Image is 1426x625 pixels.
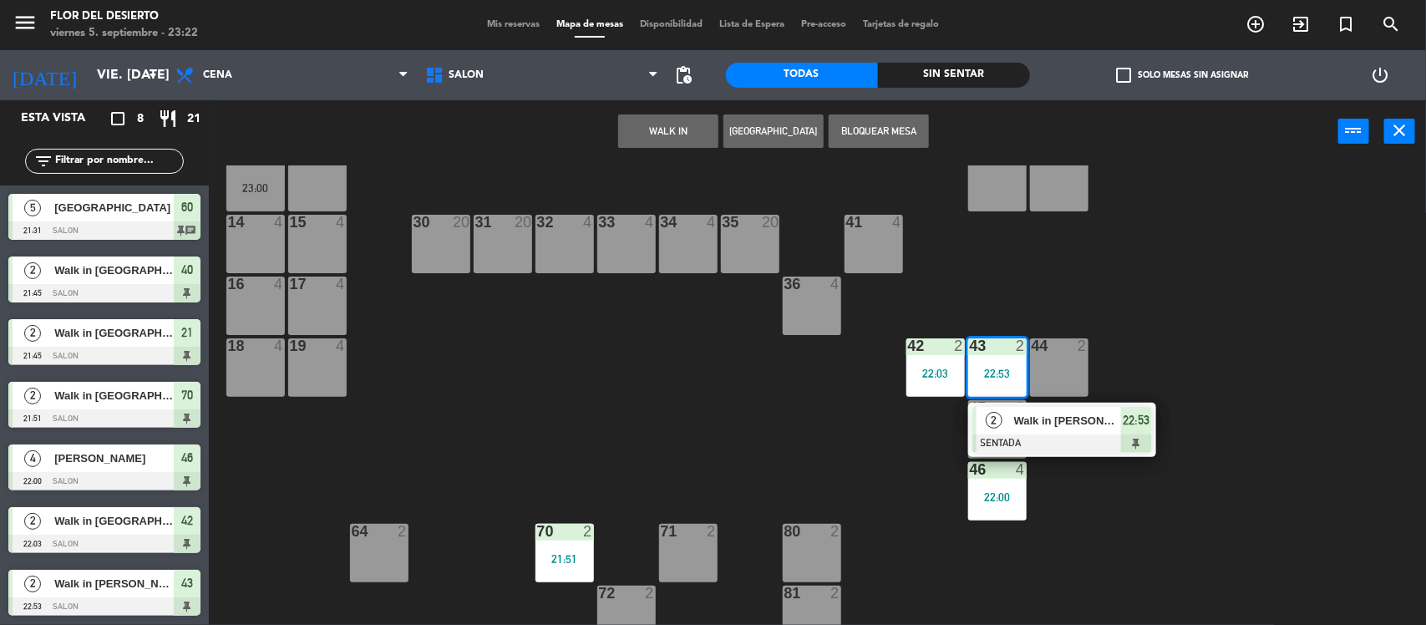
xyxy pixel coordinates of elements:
[793,20,855,29] span: Pre-acceso
[24,576,41,592] span: 2
[1016,400,1026,415] div: 2
[784,586,785,601] div: 81
[274,153,284,168] div: 2
[968,368,1027,379] div: 22:53
[108,109,128,129] i: crop_square
[970,400,971,415] div: 45
[181,197,193,217] span: 60
[203,69,232,81] span: Cena
[336,277,346,292] div: 4
[336,215,346,230] div: 4
[1381,14,1401,34] i: search
[970,462,971,477] div: 46
[336,338,346,353] div: 4
[228,338,229,353] div: 18
[583,215,593,230] div: 4
[784,277,785,292] div: 36
[24,200,41,216] span: 5
[855,20,947,29] span: Tarjetas de regalo
[54,512,174,530] span: Walk in [GEOGRAPHIC_DATA]
[1291,14,1311,34] i: exit_to_app
[24,513,41,530] span: 2
[228,153,229,168] div: 12
[711,20,793,29] span: Lista de Espera
[290,338,291,353] div: 19
[181,323,193,343] span: 21
[181,511,193,531] span: 42
[33,151,53,171] i: filter_list
[290,277,291,292] div: 17
[1016,153,1026,168] div: 4
[515,215,531,230] div: 20
[274,215,284,230] div: 4
[8,109,120,129] div: Esta vista
[479,20,548,29] span: Mis reservas
[707,524,717,539] div: 2
[13,10,38,35] i: menu
[181,385,193,405] span: 70
[762,215,779,230] div: 20
[228,215,229,230] div: 14
[1116,68,1248,83] label: Solo mesas sin asignar
[274,338,284,353] div: 4
[830,277,840,292] div: 4
[970,153,971,168] div: 51
[50,25,198,42] div: viernes 5. septiembre - 23:22
[1116,68,1131,83] span: check_box_outline_blank
[784,524,785,539] div: 80
[830,524,840,539] div: 2
[1078,153,1088,168] div: 4
[1344,120,1364,140] i: power_input
[453,215,469,230] div: 20
[954,338,964,353] div: 2
[661,215,662,230] div: 34
[24,262,41,279] span: 2
[537,215,538,230] div: 32
[274,277,284,292] div: 4
[618,114,718,148] button: WALK IN
[1016,338,1026,353] div: 2
[968,491,1027,503] div: 22:00
[54,324,174,342] span: Walk in [GEOGRAPHIC_DATA]
[892,215,902,230] div: 4
[54,450,174,467] span: [PERSON_NAME]
[1078,338,1088,353] div: 2
[181,260,193,280] span: 40
[414,215,414,230] div: 30
[707,215,717,230] div: 4
[1336,14,1356,34] i: turned_in_not
[674,65,694,85] span: pending_actions
[1246,14,1266,34] i: add_circle_outline
[726,63,878,88] div: Todas
[632,20,711,29] span: Disponibilidad
[645,215,655,230] div: 4
[645,586,655,601] div: 2
[50,8,198,25] div: FLOR DEL DESIERTO
[906,368,965,379] div: 22:03
[290,153,291,168] div: 13
[181,573,193,593] span: 43
[475,215,476,230] div: 31
[1338,119,1369,144] button: power_input
[54,575,174,592] span: Walk in [PERSON_NAME] Enologo
[54,262,174,279] span: Walk in [GEOGRAPHIC_DATA]
[24,325,41,342] span: 2
[1384,119,1415,144] button: close
[1123,410,1149,430] span: 22:53
[398,524,408,539] div: 2
[548,20,632,29] span: Mapa de mesas
[537,524,538,539] div: 70
[53,152,183,170] input: Filtrar por nombre...
[137,109,144,129] span: 8
[143,65,163,85] i: arrow_drop_down
[336,153,346,168] div: 4
[830,586,840,601] div: 2
[13,10,38,41] button: menu
[1370,65,1390,85] i: power_settings_new
[228,277,229,292] div: 16
[599,586,600,601] div: 72
[158,109,178,129] i: restaurant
